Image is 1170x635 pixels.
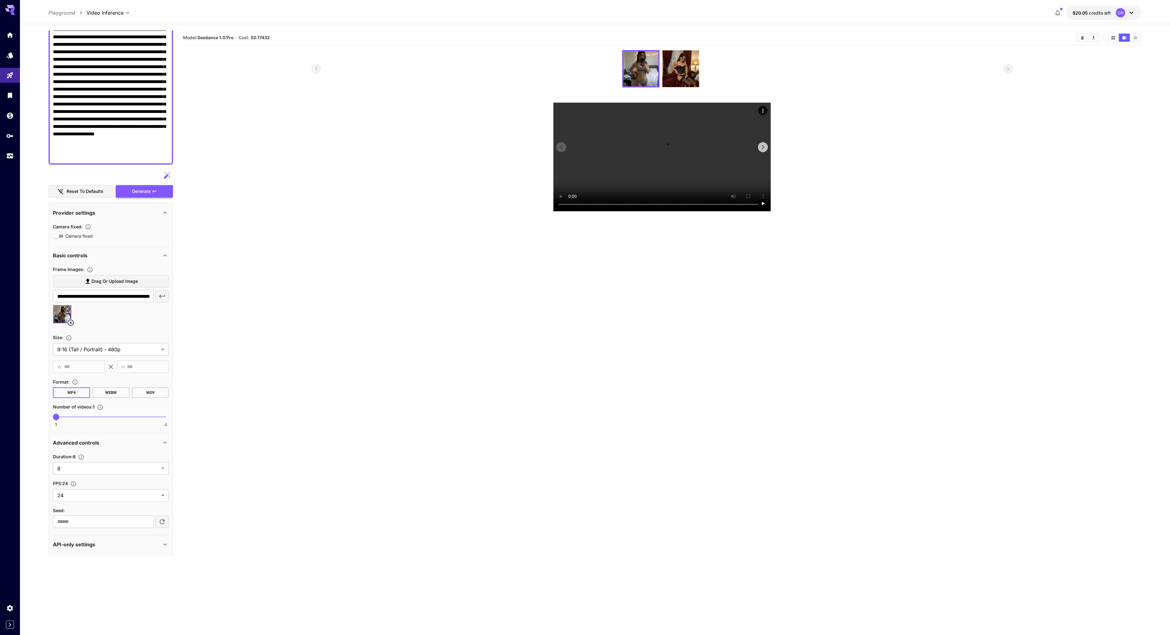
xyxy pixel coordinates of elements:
button: MOV [132,387,169,398]
span: Format : [53,379,69,385]
span: H [121,363,125,371]
button: $20.05GR [1066,6,1141,20]
span: Cost: $ [238,35,270,40]
button: WEBM [92,387,129,398]
div: Library [6,91,14,99]
div: Actions [758,106,768,115]
div: Usage [6,152,14,160]
div: Clear AllDownload All [1076,33,1100,42]
span: 8 [57,465,159,472]
button: Generate [116,185,173,198]
span: FPS : 24 [53,481,68,486]
span: Camera fixed : [53,224,82,229]
span: 9:16 (Tall / Portrait) - 480p [57,346,159,353]
p: Provider settings [53,209,95,217]
span: credits left [1089,10,1111,16]
b: 0.17432 [253,35,270,40]
button: Show media in list view [1130,34,1141,42]
span: $20.05 [1073,10,1089,16]
button: Upload frame images. [84,267,96,273]
div: Provider settings [53,205,169,220]
div: API-only settings [53,537,169,552]
div: Playground [6,72,14,79]
div: Basic controls [53,248,169,263]
span: Video Inference [87,9,124,16]
span: Camera fixed [65,233,93,239]
p: Basic controls [53,252,87,259]
div: Show media in grid viewShow media in video viewShow media in list view [1107,33,1141,42]
button: Clear All [1077,34,1088,42]
button: Set the fps [68,481,79,487]
p: · [235,34,237,41]
button: Choose the file format for the output video. [69,379,81,385]
img: 9wfFrcAAAABklEQVQDAL5iXTVZOqqzAAAAAElFTkSuQmCC [662,50,699,87]
button: Reset to defaults [49,185,113,198]
div: API Keys [6,132,14,140]
button: MP4 [53,387,90,398]
img: 9GTE5EAAAABklEQVQDAEfAcp4rsDidAAAAAElFTkSuQmCC [623,51,658,86]
span: 24 [57,492,159,499]
p: API-only settings [53,541,95,548]
span: 1 [55,422,57,428]
button: Show media in grid view [1108,34,1119,42]
button: Expand sidebar [6,621,14,629]
p: Advanced controls [53,439,99,446]
button: Show media in video view [1119,34,1130,42]
button: Specify how many videos to generate in a single request. Each video generation will be charged se... [95,404,106,410]
nav: breadcrumb [49,9,87,16]
span: Duration : 8 [53,454,76,459]
b: Seedance 1.0 Pro [197,35,234,40]
div: Home [6,31,14,39]
div: Models [6,51,14,59]
div: Settings [6,604,14,612]
div: Play video [758,199,768,208]
span: Size : [53,335,63,340]
div: Wallet [6,112,14,119]
span: Seed : [53,508,65,513]
button: Adjust the dimensions of the generated image by specifying its width and height in pixels, or sel... [63,335,74,341]
a: Playground [49,9,75,16]
span: W [57,363,62,371]
div: $20.05 [1073,10,1111,16]
div: Advanced controls [53,435,169,450]
span: Number of videos : 1 [53,404,95,409]
span: 4 [164,422,167,428]
span: Frame Images : [53,267,84,272]
span: Generate [132,188,151,195]
label: Drag or upload image [53,275,169,288]
button: Set the number of duration [76,454,87,460]
span: Model: [183,35,234,40]
button: Download All [1088,34,1099,42]
div: GR [1116,8,1125,17]
span: Drag or upload image [92,278,138,285]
